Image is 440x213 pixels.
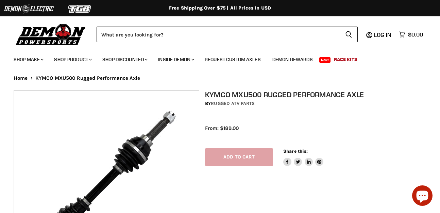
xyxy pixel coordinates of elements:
[371,32,395,38] a: Log in
[153,52,198,66] a: Inside Demon
[267,52,318,66] a: Demon Rewards
[329,52,362,66] a: Race Kits
[283,148,324,166] aside: Share this:
[49,52,96,66] a: Shop Product
[97,27,358,42] form: Product
[97,52,152,66] a: Shop Discounted
[35,75,140,81] span: KYMCO MXU500 Rugged Performance Axle
[3,2,54,15] img: Demon Electric Logo 2
[211,101,255,106] a: Rugged ATV Parts
[14,75,28,81] a: Home
[205,125,239,131] span: From: $189.00
[340,27,358,42] button: Search
[9,52,48,66] a: Shop Make
[205,100,432,107] div: by
[374,31,391,38] span: Log in
[14,22,88,46] img: Demon Powersports
[97,27,340,42] input: Search
[9,50,421,66] ul: Main menu
[54,2,105,15] img: TGB Logo 2
[410,185,435,208] inbox-online-store-chat: Shopify online store chat
[205,90,432,99] h1: KYMCO MXU500 Rugged Performance Axle
[395,30,426,40] a: $0.00
[319,57,331,63] span: New!
[408,31,423,38] span: $0.00
[200,52,266,66] a: Request Custom Axles
[283,149,308,154] span: Share this:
